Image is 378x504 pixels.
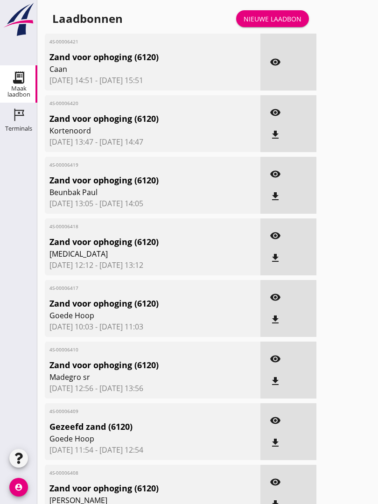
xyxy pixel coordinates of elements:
span: [DATE] 11:54 - [DATE] 12:54 [49,444,256,455]
span: Beunbak Paul [49,187,221,198]
i: account_circle [9,478,28,497]
span: Zand voor ophoging (6120) [49,236,221,248]
span: Caan [49,63,221,75]
span: [DATE] 13:05 - [DATE] 14:05 [49,198,256,209]
i: visibility [270,56,281,68]
i: visibility [270,230,281,241]
span: 4S-00006419 [49,161,221,168]
i: visibility [270,476,281,488]
span: Madegro sr [49,371,221,383]
span: Zand voor ophoging (6120) [49,359,221,371]
span: 4S-00006418 [49,223,221,230]
span: Zand voor ophoging (6120) [49,112,221,125]
i: file_download [270,129,281,140]
span: Zand voor ophoging (6120) [49,174,221,187]
span: [DATE] 12:56 - [DATE] 13:56 [49,383,256,394]
i: visibility [270,107,281,118]
span: Gezeefd zand (6120) [49,420,221,433]
a: Nieuwe laadbon [236,10,309,27]
span: Goede Hoop [49,310,221,321]
span: Zand voor ophoging (6120) [49,297,221,310]
img: logo-small.a267ee39.svg [2,2,35,37]
span: Zand voor ophoging (6120) [49,482,221,495]
span: 4S-00006417 [49,285,221,292]
div: Laadbonnen [52,11,123,26]
i: visibility [270,415,281,426]
span: 4S-00006408 [49,469,221,476]
span: 4S-00006420 [49,100,221,107]
span: Kortenoord [49,125,221,136]
i: file_download [270,376,281,387]
i: visibility [270,292,281,303]
span: Goede Hoop [49,433,221,444]
span: [DATE] 13:47 - [DATE] 14:47 [49,136,256,147]
span: [DATE] 14:51 - [DATE] 15:51 [49,75,256,86]
div: Nieuwe laadbon [244,14,301,24]
span: [DATE] 12:12 - [DATE] 13:12 [49,259,256,271]
i: file_download [270,437,281,448]
div: Terminals [5,126,32,132]
span: 4S-00006421 [49,38,221,45]
span: 4S-00006410 [49,346,221,353]
span: Zand voor ophoging (6120) [49,51,221,63]
span: [DATE] 10:03 - [DATE] 11:03 [49,321,256,332]
span: 4S-00006409 [49,408,221,415]
i: file_download [270,252,281,264]
i: visibility [270,353,281,364]
i: visibility [270,168,281,180]
span: [MEDICAL_DATA] [49,248,221,259]
i: file_download [270,191,281,202]
i: file_download [270,314,281,325]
